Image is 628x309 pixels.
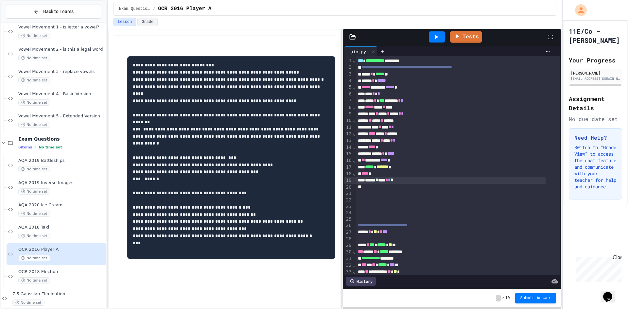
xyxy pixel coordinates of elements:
span: No time set [12,300,44,306]
span: Fold line [353,85,356,90]
div: 11 [344,124,353,131]
span: Fold line [353,269,356,274]
div: main.py [344,48,369,55]
h2: Assignment Details [569,94,622,112]
div: 6 [344,91,353,97]
span: No time set [18,233,50,239]
div: 26 [344,222,353,229]
div: 2 [344,64,353,71]
span: 6 items [18,145,32,149]
span: Fold line [353,171,356,176]
div: 13 [344,137,353,144]
div: 28 [344,236,353,242]
span: No time set [18,33,50,39]
span: Fold line [353,131,356,136]
div: main.py [344,46,377,56]
div: 30 [344,249,353,255]
span: Fold line [353,105,356,110]
span: Submit Answer [520,296,551,301]
div: 5 [344,84,353,91]
span: No time set [18,277,50,283]
div: No due date set [569,115,622,123]
span: Vowel Movement 1 - is letter a vowel? [18,25,105,30]
div: 22 [344,197,353,203]
span: Vowel Movement 3 - replace vowels [18,69,105,75]
span: No time set [18,166,50,172]
span: No time set [18,99,50,106]
span: Vowel Movement 4 - Basic Version [18,91,105,97]
div: 14 [344,144,353,151]
span: - [496,295,501,301]
h2: Your Progress [569,56,622,65]
div: 29 [344,242,353,249]
div: 8 [344,104,353,111]
span: Back to Teams [43,8,74,15]
span: Fold line [353,58,356,63]
div: Chat with us now!Close [3,3,45,42]
span: No time set [18,211,50,217]
button: Back to Teams [6,5,101,19]
span: 7.5 Gaussian Elimination [12,291,105,297]
div: 3 [344,71,353,77]
div: 33 [344,269,353,275]
span: Fold line [353,145,356,150]
span: Vowel Movement 2 - is this a legal word [18,47,105,52]
div: 4 [344,77,353,84]
div: 7 [344,97,353,104]
span: No time set [18,77,50,83]
div: My Account [568,3,588,18]
span: Fold line [353,263,356,268]
div: 16 [344,157,353,164]
span: AQA 2019 Inverse Images [18,180,105,186]
span: No time set [39,145,62,149]
a: Tests [450,31,482,43]
span: AQA 2019 Battleships [18,158,105,163]
button: Grade [137,18,158,26]
div: 10 [344,117,353,124]
h3: Need Help? [574,134,617,142]
span: OCR 2016 Player A [158,5,211,13]
button: Lesson [113,18,136,26]
div: [PERSON_NAME] [571,70,620,76]
div: 9 [344,111,353,117]
span: Fold line [353,249,356,254]
div: 15 [344,151,353,157]
span: No time set [18,188,50,195]
span: No time set [18,255,50,261]
div: 18 [344,171,353,177]
p: Switch to "Grade View" to access the chat feature and communicate with your teacher for help and ... [574,144,617,190]
span: No time set [18,55,50,61]
div: 19 [344,177,353,184]
div: 31 [344,255,353,262]
span: / [502,296,504,301]
span: Fold line [353,158,356,163]
span: AQA 2020 Ice Cream [18,202,105,208]
span: OCR 2018 Election [18,269,105,275]
button: Submit Answer [515,293,556,303]
span: Exam Questions [18,136,105,142]
div: 25 [344,216,353,223]
div: 24 [344,210,353,216]
div: 20 [344,184,353,191]
div: 27 [344,229,353,236]
div: 32 [344,262,353,269]
span: No time set [18,122,50,128]
span: Vowel Movement 5 - Extended Version [18,113,105,119]
span: Exam Questions [119,6,150,11]
span: / [153,6,155,11]
span: OCR 2016 Player A [18,247,105,252]
div: [EMAIL_ADDRESS][DOMAIN_NAME] [571,76,620,81]
div: History [346,277,376,286]
span: Fold line [353,118,356,123]
div: 12 [344,131,353,137]
span: • [35,145,36,150]
div: 23 [344,203,353,210]
div: 21 [344,190,353,197]
iframe: chat widget [601,283,621,302]
span: AQA 2018 Taxi [18,225,105,230]
iframe: chat widget [574,254,621,282]
span: 10 [505,296,510,301]
div: 17 [344,164,353,171]
div: 1 [344,58,353,64]
h1: 11E/Co - [PERSON_NAME] [569,26,622,45]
